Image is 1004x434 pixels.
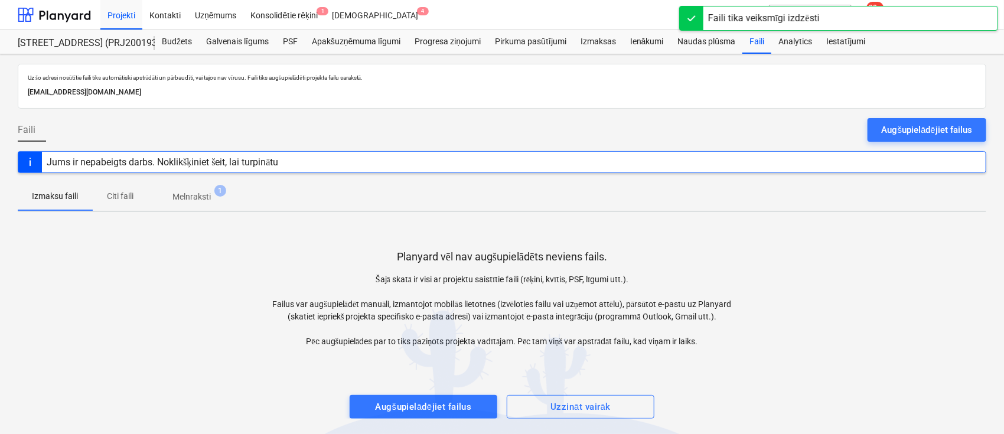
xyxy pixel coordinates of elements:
a: Budžets [155,30,199,54]
a: Progresa ziņojumi [408,30,488,54]
p: Planyard vēl nav augšupielādēts neviens fails. [397,250,607,264]
div: Augšupielādējiet failus [882,122,972,138]
p: Uz šo adresi nosūtītie faili tiks automātiski apstrādāti un pārbaudīti, vai tajos nav vīrusu. Fai... [28,74,976,81]
div: Uzzināt vairāk [550,399,611,415]
button: Augšupielādējiet failus [350,395,497,419]
p: [EMAIL_ADDRESS][DOMAIN_NAME] [28,86,976,99]
p: Šajā skatā ir visi ar projektu saistītie faili (rēķini, kvītis, PSF, līgumi utt.). Failus var aug... [260,273,744,348]
span: Faili [18,123,35,137]
p: Melnraksti [172,191,211,203]
a: Faili [742,30,771,54]
a: Ienākumi [623,30,671,54]
button: Augšupielādējiet failus [868,118,986,142]
a: PSF [276,30,305,54]
iframe: Chat Widget [945,377,1004,434]
div: Augšupielādējiet failus [375,399,471,415]
span: 1 [214,185,226,197]
a: Apakšuzņēmuma līgumi [305,30,408,54]
span: 1 [317,7,328,15]
a: Pirkuma pasūtījumi [488,30,573,54]
div: Faili tika veiksmīgi izdzēsti [708,11,820,25]
a: Iestatījumi [819,30,872,54]
a: Analytics [771,30,819,54]
div: [STREET_ADDRESS] (PRJ2001934) 2601941 [18,37,141,50]
a: Naudas plūsma [671,30,743,54]
a: Izmaksas [573,30,623,54]
p: Izmaksu faili [32,190,78,203]
a: Galvenais līgums [199,30,276,54]
span: 4 [417,7,429,15]
p: Citi faili [106,190,135,203]
div: Jums ir nepabeigts darbs. Noklikšķiniet šeit, lai turpinātu [47,156,279,168]
button: Uzzināt vairāk [507,395,654,419]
